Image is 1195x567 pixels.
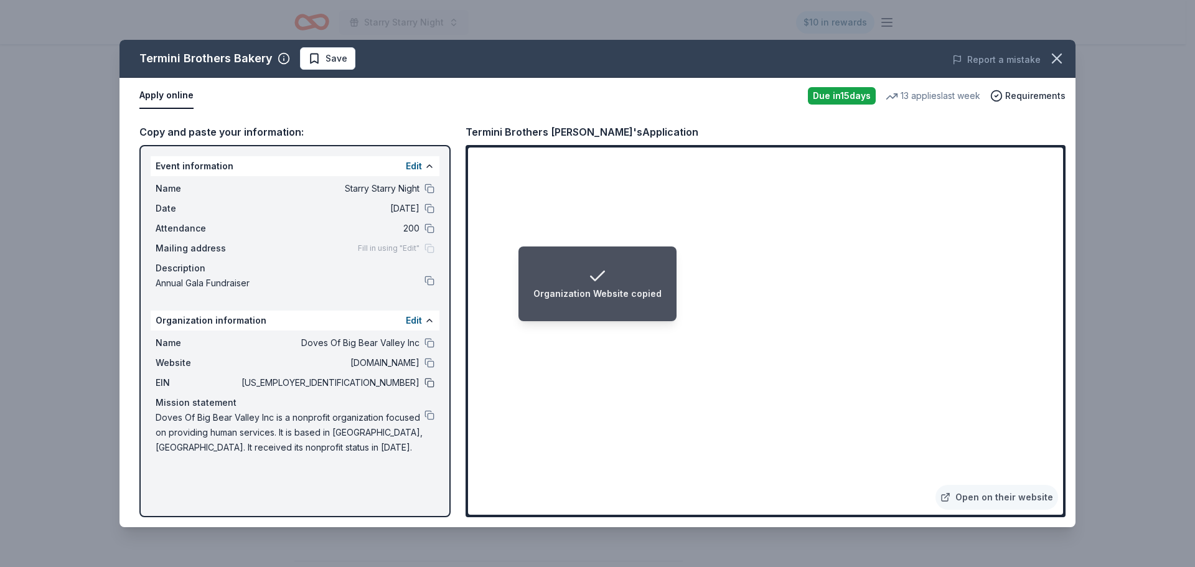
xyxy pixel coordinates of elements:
[239,335,419,350] span: Doves Of Big Bear Valley Inc
[139,124,451,140] div: Copy and paste your information:
[239,375,419,390] span: [US_EMPLOYER_IDENTIFICATION_NUMBER]
[533,286,662,301] div: Organization Website copied
[239,201,419,216] span: [DATE]
[156,276,424,291] span: Annual Gala Fundraiser
[358,243,419,253] span: Fill in using "Edit"
[406,313,422,328] button: Edit
[156,221,239,236] span: Attendance
[300,47,355,70] button: Save
[156,261,434,276] div: Description
[239,221,419,236] span: 200
[935,485,1058,510] a: Open on their website
[156,355,239,370] span: Website
[156,201,239,216] span: Date
[139,83,194,109] button: Apply online
[406,159,422,174] button: Edit
[239,355,419,370] span: [DOMAIN_NAME]
[156,335,239,350] span: Name
[156,395,434,410] div: Mission statement
[1005,88,1066,103] span: Requirements
[156,181,239,196] span: Name
[151,156,439,176] div: Event information
[139,49,273,68] div: Termini Brothers Bakery
[156,241,239,256] span: Mailing address
[990,88,1066,103] button: Requirements
[156,410,424,455] span: Doves Of Big Bear Valley Inc is a nonprofit organization focused on providing human services. It ...
[808,87,876,105] div: Due in 15 days
[886,88,980,103] div: 13 applies last week
[151,311,439,330] div: Organization information
[239,181,419,196] span: Starry Starry Night
[466,124,698,140] div: Termini Brothers [PERSON_NAME]'s Application
[952,52,1041,67] button: Report a mistake
[156,375,239,390] span: EIN
[326,51,347,66] span: Save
